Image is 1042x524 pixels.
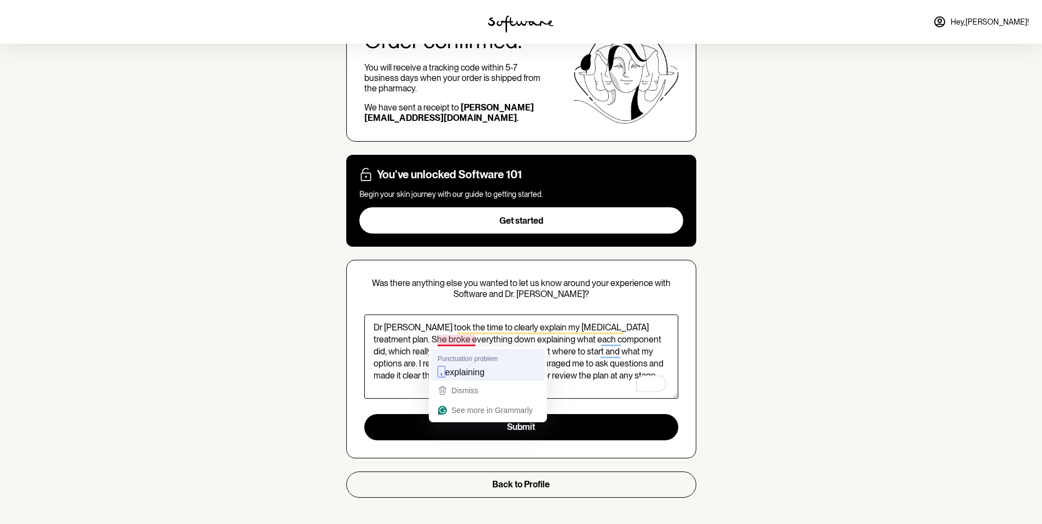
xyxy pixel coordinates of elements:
[364,414,678,440] button: Submit
[492,479,550,490] span: Back to Profile
[377,168,522,181] h5: You've unlocked Software 101
[364,315,678,399] textarea: To enrich screen reader interactions, please activate Accessibility in Grammarly extension settings
[573,27,678,124] img: Software graphic
[488,15,554,33] img: software logo
[951,18,1029,27] span: Hey, [PERSON_NAME] !
[364,278,678,299] p: Was there anything else you wanted to let us know around your experience with Software and Dr. [P...
[364,102,534,123] strong: [PERSON_NAME][EMAIL_ADDRESS][DOMAIN_NAME] .
[359,207,683,234] button: Get started
[359,190,683,199] p: Begin your skin journey with our guide to getting started.
[364,102,551,123] p: We have sent a receipt to
[346,471,696,498] button: Back to Profile
[927,9,1035,35] a: Hey,[PERSON_NAME]!
[499,216,543,226] span: Get started
[364,62,551,94] p: You will receive a tracking code within 5-7 business days when your order is shipped from the pha...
